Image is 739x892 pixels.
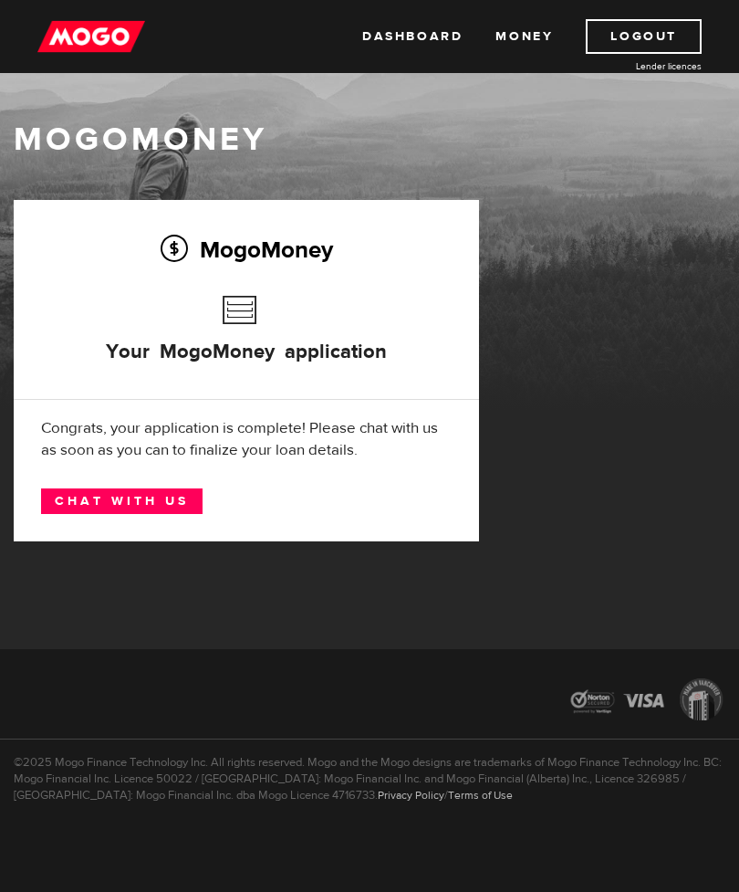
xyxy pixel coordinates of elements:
[14,121,725,159] h1: MogoMoney
[41,417,452,461] div: Congrats, your application is complete! Please chat with us as soon as you can to finalize your l...
[41,230,452,268] h2: MogoMoney
[565,59,702,73] a: Lender licences
[37,19,145,54] img: mogo_logo-11ee424be714fa7cbb0f0f49df9e16ec.png
[495,19,553,54] a: Money
[106,287,387,391] h3: Your MogoMoney application
[362,19,463,54] a: Dashboard
[586,19,702,54] a: Logout
[374,467,739,892] iframe: LiveChat chat widget
[41,488,203,514] a: Chat with us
